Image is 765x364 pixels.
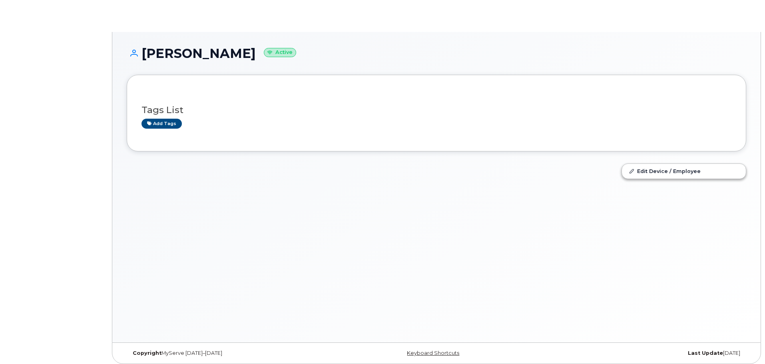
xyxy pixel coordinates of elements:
[133,350,161,356] strong: Copyright
[264,48,296,57] small: Active
[141,119,182,129] a: Add tags
[127,350,333,356] div: MyServe [DATE]–[DATE]
[141,105,731,115] h3: Tags List
[407,350,459,356] a: Keyboard Shortcuts
[127,46,746,60] h1: [PERSON_NAME]
[622,164,746,178] a: Edit Device / Employee
[688,350,723,356] strong: Last Update
[540,350,746,356] div: [DATE]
